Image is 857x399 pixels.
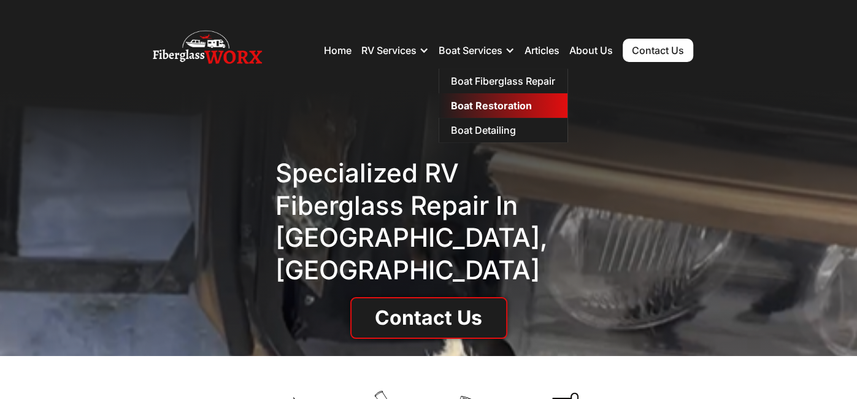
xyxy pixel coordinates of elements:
h1: Specialized RV Fiberglass repair in [GEOGRAPHIC_DATA], [GEOGRAPHIC_DATA] [275,157,582,286]
div: RV Services [361,32,429,69]
a: Articles [525,44,559,56]
nav: Boat Services [439,69,567,142]
a: Contact Us [623,39,693,62]
a: Boat Fiberglass Repair [439,69,567,93]
a: Contact Us [350,297,507,339]
a: About Us [569,44,613,56]
div: Boat Services [439,32,515,69]
a: Boat Detailing [439,118,567,142]
a: Boat Restoration [439,93,567,118]
div: RV Services [361,44,417,56]
img: Fiberglass WorX – RV Repair, RV Roof & RV Detailing [153,26,262,75]
a: Home [324,44,352,56]
div: Boat Services [439,44,502,56]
